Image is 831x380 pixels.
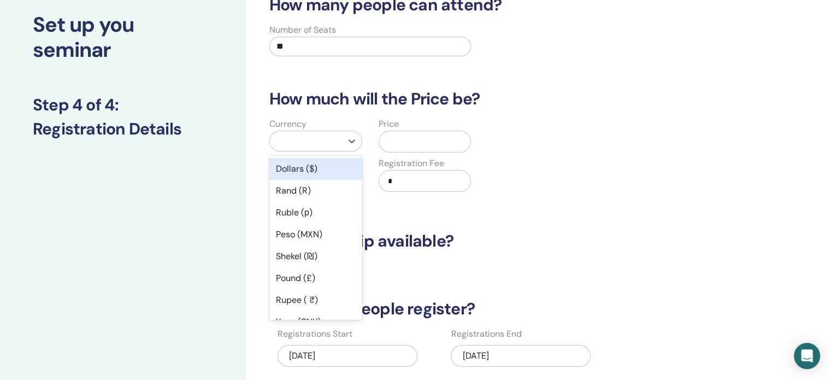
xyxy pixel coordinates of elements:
[269,245,362,267] div: Shekel (₪)
[33,13,213,62] h2: Set up you seminar
[269,118,307,131] label: Currency
[269,180,362,202] div: Rand (R)
[269,202,362,224] div: Ruble (р)
[451,345,591,367] div: [DATE]
[269,311,362,333] div: Yuan (CNY)
[379,118,399,131] label: Price
[263,299,712,319] h3: When can people register?
[269,267,362,289] div: Pound (£)
[269,158,362,180] div: Dollars ($)
[33,119,213,139] h3: Registration Details
[263,89,712,109] h3: How much will the Price be?
[269,289,362,311] div: Rupee ( ₹)
[794,343,820,369] div: Open Intercom Messenger
[451,328,521,341] label: Registrations End
[269,24,336,37] label: Number of Seats
[263,231,712,251] h3: Is scholarship available?
[379,157,444,170] label: Registration Fee
[278,328,352,341] label: Registrations Start
[269,224,362,245] div: Peso (MXN)
[33,95,213,115] h3: Step 4 of 4 :
[278,345,417,367] div: [DATE]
